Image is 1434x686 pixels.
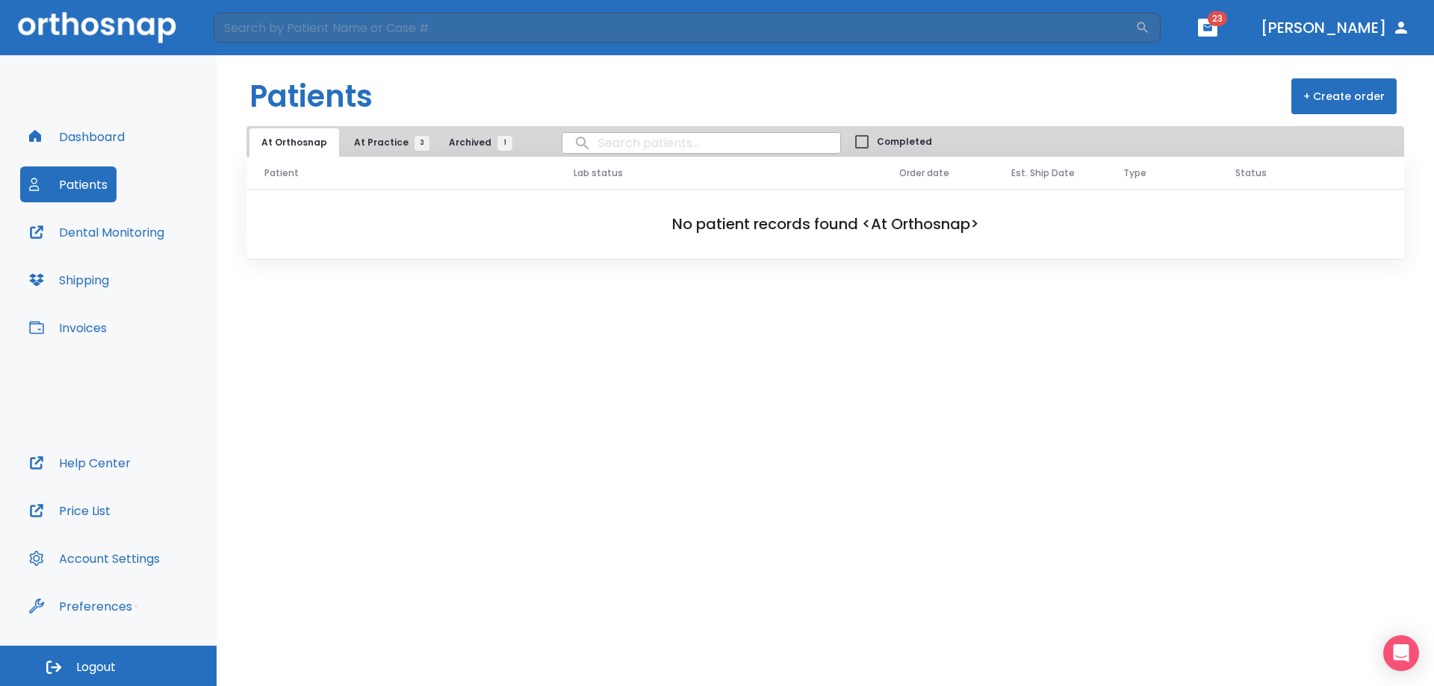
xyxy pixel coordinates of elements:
button: Price List [20,493,119,528]
input: search [562,128,840,158]
h1: Patients [249,74,373,119]
button: Dashboard [20,119,134,155]
span: At Practice [354,136,422,149]
input: Search by Patient Name or Case # [214,13,1135,43]
span: Patient [264,166,299,180]
div: Tooltip anchor [129,599,143,613]
span: Est. Ship Date [1011,166,1075,180]
span: Logout [76,659,116,676]
button: [PERSON_NAME] [1255,14,1416,41]
button: Dental Monitoring [20,214,173,250]
h2: No patient records found <At Orthosnap> [270,213,1380,235]
span: Type [1123,166,1146,180]
span: Completed [877,135,932,149]
button: Patients [20,166,117,202]
button: + Create order [1291,78,1397,114]
div: tabs [249,128,520,157]
button: At Orthosnap [249,128,339,157]
span: 23 [1208,11,1227,26]
span: Order date [899,166,949,180]
button: Invoices [20,310,116,346]
div: Open Intercom Messenger [1383,635,1419,671]
span: Lab status [574,166,623,180]
span: Status [1235,166,1267,180]
span: 1 [497,136,512,151]
button: Preferences [20,588,141,624]
button: Help Center [20,445,140,481]
img: Orthosnap [18,12,176,43]
span: 3 [415,136,429,151]
span: Archived [449,136,505,149]
button: Shipping [20,262,118,298]
button: Account Settings [20,540,169,576]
